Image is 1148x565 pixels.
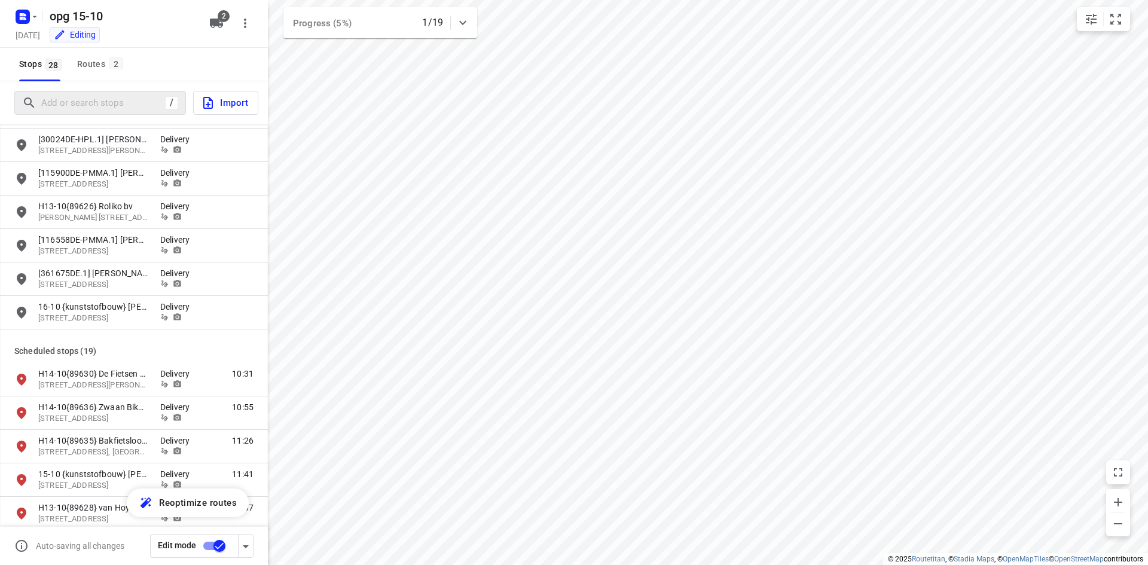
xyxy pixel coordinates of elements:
p: Hasselweg 10, 48249, Dulmen, DE [38,246,148,257]
p: Wernhoutseweg 95A, 4884AS, Wernhout, NL [38,514,148,525]
p: Reiherstraße 2A, 59071, Hamm, DE [38,145,148,157]
span: 11:41 [232,468,254,480]
a: Import [186,91,258,115]
a: Routetitan [912,555,945,563]
span: 28 [45,59,62,71]
button: Import [193,91,258,115]
span: 10:55 [232,401,254,413]
p: [115900DE-PMMA.1] DANIEL SANDER [38,167,148,179]
input: Add or search stops [41,94,165,112]
li: © 2025 , © , © © contributors [888,555,1143,563]
div: Progress (5%)1/19 [283,7,477,38]
p: Bornheim 15, 51399, Burscheid, DE [38,279,148,291]
p: H14-10{89635} Bakfietsloods V.O.F. [38,435,148,447]
span: Import [201,95,248,111]
div: Routes [77,57,127,72]
h5: Rename [45,7,200,26]
button: Fit zoom [1104,7,1128,31]
p: Hubertusweg 15, 59581, Warstein, DE [38,179,148,190]
button: 2 [204,11,228,35]
span: 10:31 [232,368,254,380]
div: Driver app settings [239,538,253,553]
a: OpenMapTiles [1003,555,1049,563]
p: [361675DE.1] [PERSON_NAME] [38,267,148,279]
p: H13-10{89626} Roliko bv [38,200,148,212]
button: Map settings [1079,7,1103,31]
p: Scheduled stops ( 19 ) [14,344,254,358]
p: Delivery [160,301,196,313]
p: H14-10{89636} Zwaan Bikes Rotterdam [38,401,148,413]
p: [30024DE-HPL.1] vitali Rimmer [38,133,148,145]
p: Edisonweg 50B, 2952AD, Alblasserdam, nl [38,447,148,458]
p: 1/19 [422,16,443,30]
p: Delivery [160,200,196,212]
p: Weena 705, 3013AM, Rotterdam, NL [38,413,148,424]
div: / [165,96,178,109]
span: Progress (5%) [293,18,352,29]
p: H14-10{89630} De Fietsen van Capelle [38,368,148,380]
div: small contained button group [1077,7,1130,31]
div: Editing [54,29,96,41]
p: Renier Sniedersstraat 93a, 2300, Turnhout, BE [38,212,148,224]
p: [116558DE-PMMA.1] Margret Kloos [38,234,148,246]
span: Edit mode [158,540,196,550]
span: Reoptimize routes [159,495,237,511]
a: Stadia Maps [954,555,994,563]
p: Delivery [160,368,196,380]
p: Delivery [160,234,196,246]
span: 2 [109,57,123,69]
p: 16-10 {kunststofbouw} Mehemet Arkin [38,301,148,313]
span: 2 [218,10,230,22]
h5: [DATE] [11,28,45,42]
button: More [233,11,257,35]
p: 33 Herminiumstraat, 6833 HA, Arnhem, NL [38,313,148,324]
p: Auto-saving all changes [36,541,124,551]
p: 15-10 {kunststofbouw} Martijn van der Lee [38,468,148,480]
p: Delivery [160,435,196,447]
a: OpenStreetMap [1054,555,1104,563]
span: Stops [19,57,65,72]
p: Delivery [160,267,196,279]
button: Reoptimize routes [127,488,249,517]
p: 78 Stellingmolen, 3352BK, Papendrecht, NL [38,480,148,491]
span: 11:26 [232,435,254,447]
p: Stationsplein 18c, 2907MJ, Capelle A/d Ijssel, NL [38,380,148,391]
p: Delivery [160,133,196,145]
p: Delivery [160,167,196,179]
p: H13-10{89628} van Hoydonck Tweewielers B.V. [38,502,148,514]
p: Delivery [160,468,196,480]
p: Delivery [160,401,196,413]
